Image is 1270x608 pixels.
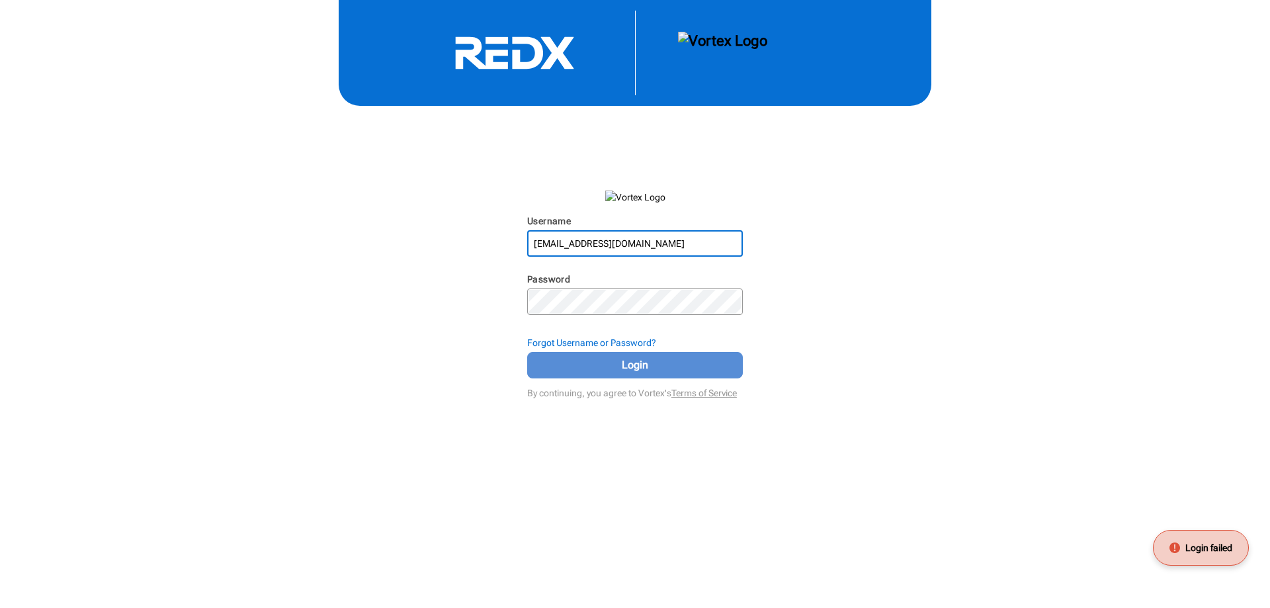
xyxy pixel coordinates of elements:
[1185,541,1232,554] span: Login failed
[678,32,767,74] img: Vortex Logo
[527,381,743,400] div: By continuing, you agree to Vortex's
[671,388,737,398] a: Terms of Service
[527,336,743,349] div: Forgot Username or Password?
[527,337,656,348] strong: Forgot Username or Password?
[415,36,614,70] svg: RedX Logo
[527,352,743,378] button: Login
[544,357,726,373] span: Login
[527,274,570,284] label: Password
[527,216,571,226] label: Username
[605,191,665,204] img: Vortex Logo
